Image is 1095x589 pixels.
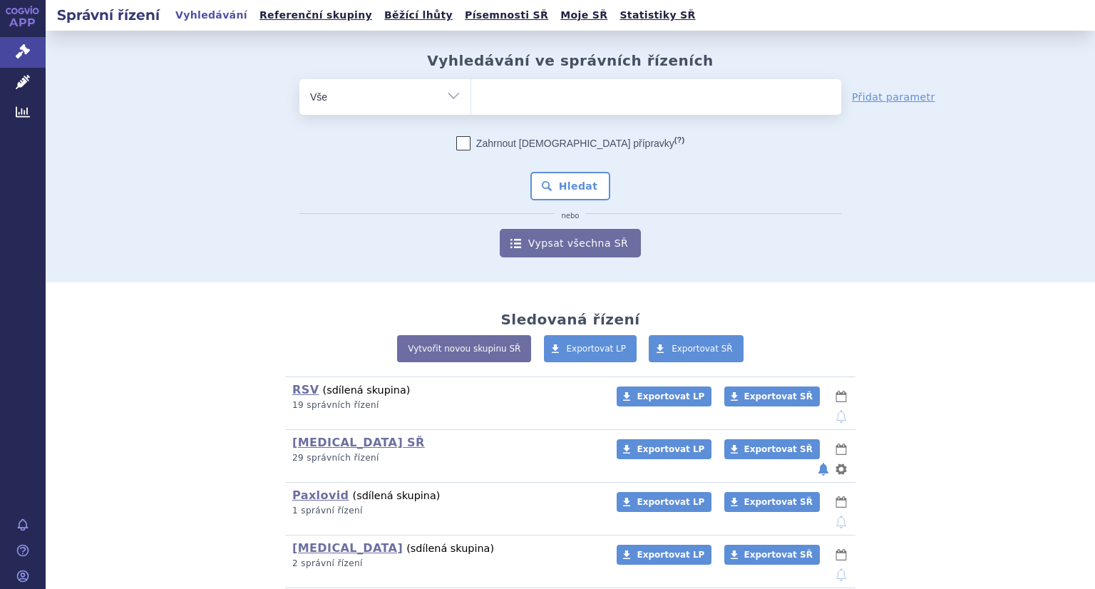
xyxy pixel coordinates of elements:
a: [MEDICAL_DATA] SŘ [292,436,425,449]
a: Exportovat LP [617,386,711,406]
span: Exportovat SŘ [744,550,813,560]
span: Exportovat LP [637,497,704,507]
a: Exportovat SŘ [724,439,820,459]
a: Vyhledávání [171,6,252,25]
p: 19 správních řízení [292,399,598,411]
button: lhůty [834,493,848,511]
p: 2 správní řízení [292,558,598,570]
button: notifikace [834,566,848,583]
button: lhůty [834,388,848,405]
a: [MEDICAL_DATA] [292,541,403,555]
label: Zahrnout [DEMOGRAPHIC_DATA] přípravky [456,136,684,150]
span: (sdílená skupina) [406,543,494,554]
a: Exportovat LP [544,335,637,362]
button: notifikace [834,513,848,531]
a: Přidat parametr [852,90,935,104]
a: Exportovat LP [617,492,711,512]
h2: Sledovaná řízení [500,311,639,328]
span: Exportovat SŘ [744,391,813,401]
a: Exportovat LP [617,439,711,459]
a: Statistiky SŘ [615,6,699,25]
span: (sdílená skupina) [353,490,441,501]
p: 1 správní řízení [292,505,598,517]
span: Exportovat SŘ [744,497,813,507]
i: nebo [555,212,587,220]
a: Písemnosti SŘ [461,6,552,25]
button: nastavení [834,461,848,478]
a: Paxlovid [292,488,349,502]
span: Exportovat LP [637,391,704,401]
a: Běžící lhůty [380,6,457,25]
a: Vypsat všechna SŘ [500,229,641,257]
a: Vytvořit novou skupinu SŘ [397,335,531,362]
button: lhůty [834,546,848,563]
button: Hledat [530,172,611,200]
p: 29 správních řízení [292,452,598,464]
a: Exportovat SŘ [724,545,820,565]
a: Moje SŘ [556,6,612,25]
span: Exportovat LP [637,444,704,454]
a: Exportovat LP [617,545,711,565]
a: RSV [292,383,319,396]
abbr: (?) [674,135,684,145]
button: notifikace [834,408,848,425]
h2: Vyhledávání ve správních řízeních [427,52,714,69]
span: Exportovat LP [637,550,704,560]
span: Exportovat LP [567,344,627,354]
span: Exportovat SŘ [744,444,813,454]
a: Referenční skupiny [255,6,376,25]
a: Exportovat SŘ [724,492,820,512]
button: lhůty [834,441,848,458]
a: Exportovat SŘ [649,335,744,362]
button: notifikace [816,461,831,478]
span: (sdílená skupina) [323,384,411,396]
h2: Správní řízení [46,5,171,25]
a: Exportovat SŘ [724,386,820,406]
span: Exportovat SŘ [672,344,733,354]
